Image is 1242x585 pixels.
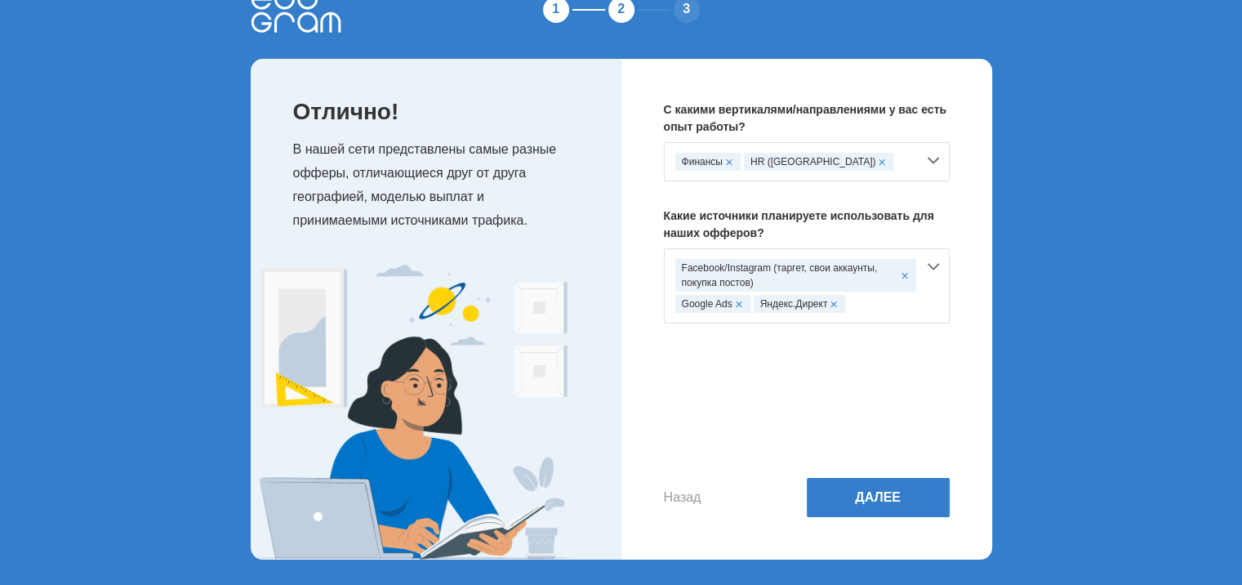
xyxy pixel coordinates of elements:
[664,208,950,242] p: Какие источники планируете использовать для наших офферов?
[675,153,741,171] div: Финансы
[664,101,950,136] p: С какими вертикалями/направлениями у вас есть опыт работы?
[251,265,577,559] img: Expert Image
[675,295,750,313] div: Google Ads
[744,153,894,171] div: HR ([GEOGRAPHIC_DATA])
[664,490,701,505] button: Назад
[293,138,589,232] p: В нашей сети представлены самые разные офферы, отличающиеся друг от друга географией, моделью вып...
[754,295,846,313] div: Яндекс.Директ
[293,101,589,122] p: Отлично!
[675,259,916,292] div: Facebook/Instagram (таргет, свои аккаунты, покупка постов)
[807,478,950,517] button: Далее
